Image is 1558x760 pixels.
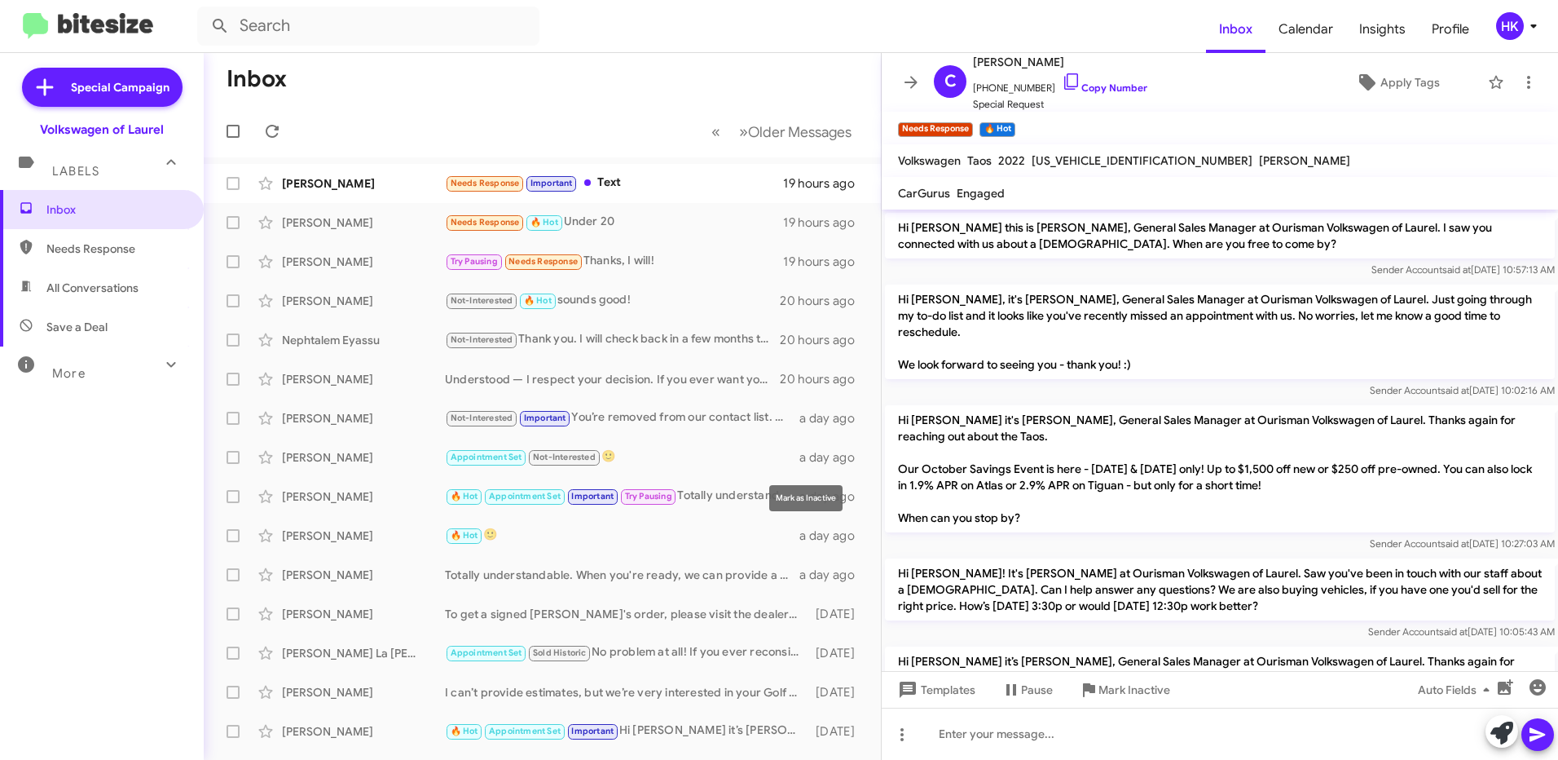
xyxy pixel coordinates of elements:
div: [DATE] [808,723,868,740]
small: Needs Response [898,122,973,137]
span: Special Campaign [71,79,169,95]
div: You’re removed from our contact list. We won’t send further messages. If you change your mind, fe... [445,409,799,427]
div: [PERSON_NAME] [282,293,445,309]
div: Understood — I respect your decision. If you ever want your vehicle evaluated for purchase, reply... [445,371,780,387]
div: Mark as Inactive [769,485,843,511]
div: [PERSON_NAME] [282,410,445,426]
div: a day ago [799,410,868,426]
div: Totally understand — that’s stressful. When you’re ready, we would love to help! [445,487,799,506]
div: a day ago [799,449,868,466]
div: Volkswagen of Laurel [40,122,164,138]
div: Text [445,174,783,192]
span: Older Messages [748,123,852,141]
div: 🙂 [445,526,799,545]
div: [DATE] [808,684,868,700]
div: [PERSON_NAME] [282,567,445,583]
div: a day ago [799,528,868,544]
div: [PERSON_NAME] [282,214,445,231]
span: Needs Response [451,217,520,228]
span: Sender Account [DATE] 10:05:43 AM [1368,625,1555,638]
p: Hi [PERSON_NAME], it's [PERSON_NAME], General Sales Manager at Ourisman Volkswagen of Laurel. Jus... [885,285,1555,379]
span: C [944,68,957,95]
div: [PERSON_NAME] [282,175,445,192]
button: Templates [882,675,988,705]
span: Not-Interested [533,452,596,462]
span: Volkswagen [898,153,961,168]
div: 20 hours ago [780,293,868,309]
div: [PERSON_NAME] La [PERSON_NAME] [282,645,445,661]
a: Profile [1419,6,1482,53]
span: Inbox [46,201,185,218]
nav: Page navigation example [702,115,861,148]
span: Try Pausing [451,256,498,267]
span: Auto Fields [1418,675,1496,705]
span: Not-Interested [451,295,513,306]
span: Sender Account [DATE] 10:57:13 AM [1371,263,1555,276]
div: 20 hours ago [780,371,868,387]
span: said at [1439,625,1468,638]
div: [PERSON_NAME] [282,449,445,466]
div: [PERSON_NAME] [282,684,445,700]
span: » [739,122,748,142]
div: [PERSON_NAME] [282,606,445,622]
a: Special Campaign [22,68,183,107]
span: Sender Account [DATE] 10:02:16 AM [1370,384,1555,396]
span: Important [571,726,614,736]
button: Auto Fields [1405,675,1509,705]
span: Mark Inactive [1098,675,1170,705]
div: 20 hours ago [780,332,868,348]
a: Insights [1346,6,1419,53]
a: Calendar [1265,6,1346,53]
span: [US_VEHICLE_IDENTIFICATION_NUMBER] [1032,153,1252,168]
small: 🔥 Hot [979,122,1014,137]
div: 19 hours ago [783,175,868,192]
span: Apply Tags [1380,68,1440,97]
span: Try Pausing [625,491,672,502]
a: Inbox [1206,6,1265,53]
div: [PERSON_NAME] [282,723,445,740]
span: Pause [1021,675,1053,705]
p: Hi [PERSON_NAME] it’s [PERSON_NAME], General Sales Manager at Ourisman Volkswagen of Laurel. Than... [885,647,1555,758]
span: 2022 [998,153,1025,168]
span: More [52,366,86,381]
span: Save a Deal [46,319,108,335]
span: said at [1441,537,1469,550]
span: Important [524,413,566,423]
div: I can’t provide estimates, but we’re very interested in your Golf Alltrack! I recommend booking a... [445,684,808,700]
span: 🔥 Hot [451,491,478,502]
span: CarGurus [898,186,950,201]
span: Needs Response [46,241,185,257]
input: Search [197,7,539,46]
div: Totally understandable. When you're ready, we can provide a free appraisal and payoff estimate fo... [445,567,799,583]
button: Next [729,115,861,148]
div: HK [1496,12,1524,40]
span: Special Request [973,96,1147,113]
p: Hi [PERSON_NAME]! It's [PERSON_NAME] at Ourisman Volkswagen of Laurel. Saw you've been in touch w... [885,559,1555,621]
div: Under 20 [445,213,783,232]
button: Apply Tags [1314,68,1480,97]
span: Not-Interested [451,413,513,423]
p: Hi [PERSON_NAME] it's [PERSON_NAME], General Sales Manager at Ourisman Volkswagen of Laurel. Than... [885,405,1555,532]
div: [DATE] [808,645,868,661]
span: Appointment Set [489,491,561,502]
div: To get a signed [PERSON_NAME]'s order, please visit the dealership. We can assist you through the... [445,606,808,622]
button: Mark Inactive [1066,675,1183,705]
span: 🔥 Hot [451,726,478,736]
div: 🙂 [445,448,799,466]
div: [DATE] [808,606,868,622]
h1: Inbox [227,66,287,92]
span: 🔥 Hot [451,530,478,541]
div: [PERSON_NAME] [282,254,445,270]
span: [PERSON_NAME] [1259,153,1350,168]
span: Engaged [957,186,1005,201]
span: Important [530,178,573,188]
div: sounds good! [445,291,780,310]
div: 19 hours ago [783,254,868,270]
div: No problem at all! If you ever reconsider, feel free to reach out. Enjoy driving your Golf R! Hav... [445,643,808,662]
span: said at [1442,263,1471,276]
div: 19 hours ago [783,214,868,231]
span: 🔥 Hot [524,295,552,306]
